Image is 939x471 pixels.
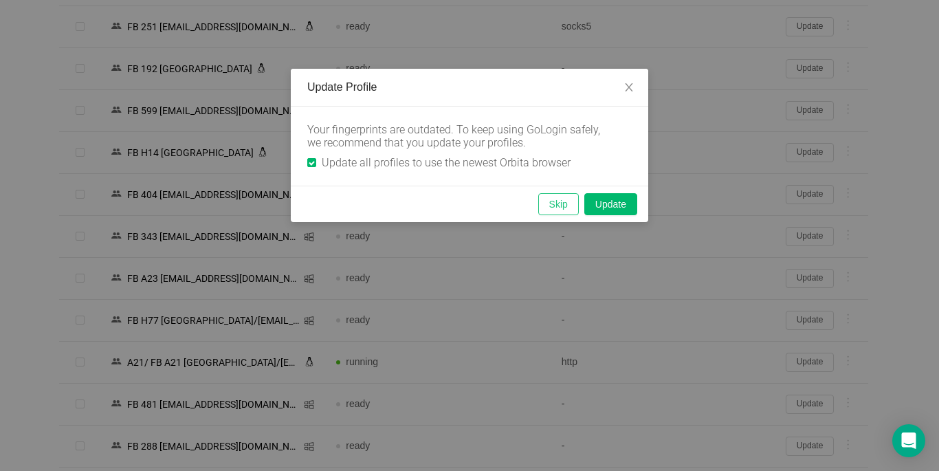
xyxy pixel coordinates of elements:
[584,193,637,215] button: Update
[892,424,925,457] div: Open Intercom Messenger
[316,156,576,169] span: Update all profiles to use the newest Orbita browser
[610,69,648,107] button: Close
[307,123,610,149] div: Your fingerprints are outdated. To keep using GoLogin safely, we recommend that you update your p...
[307,80,632,95] div: Update Profile
[538,193,579,215] button: Skip
[623,82,634,93] i: icon: close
